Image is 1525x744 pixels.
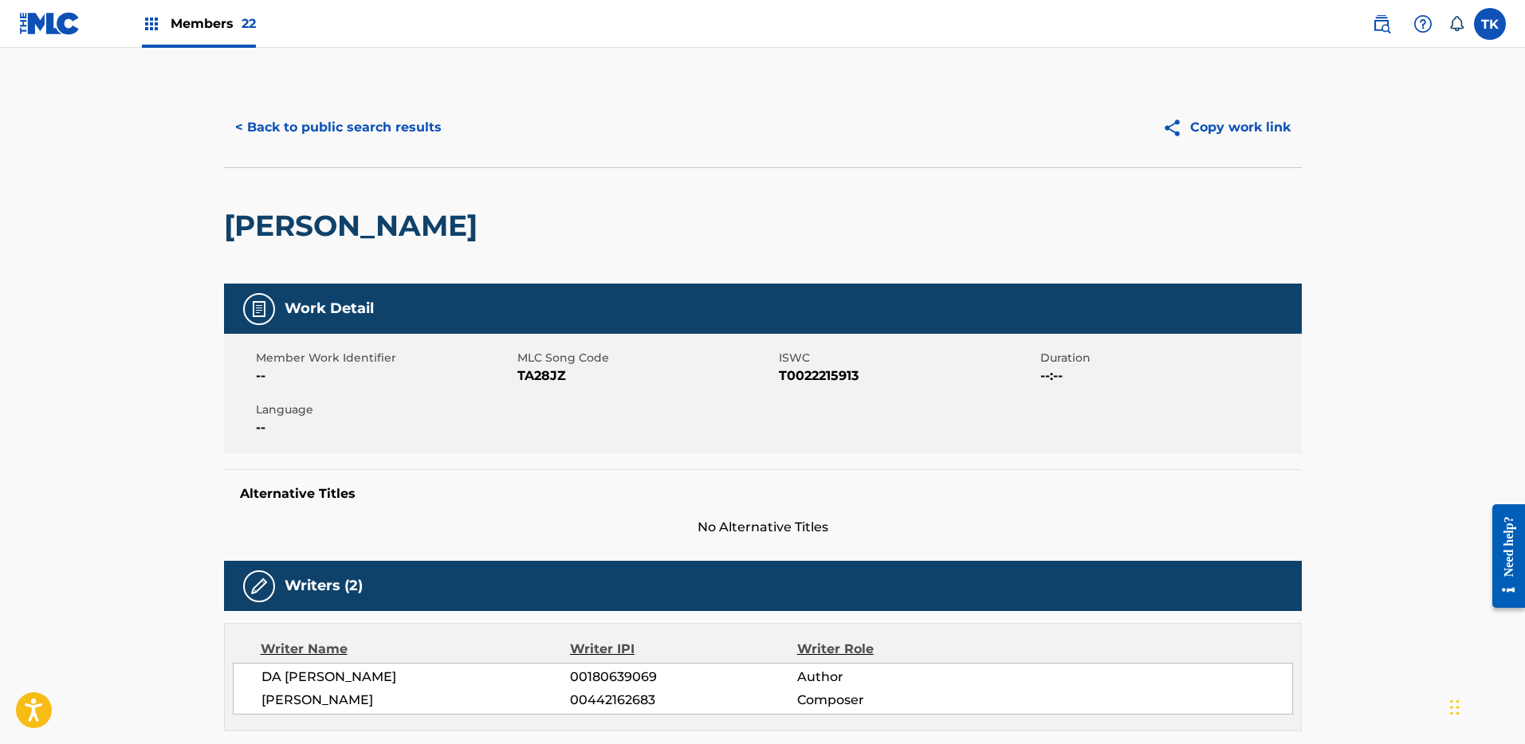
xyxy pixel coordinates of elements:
[797,668,1004,687] span: Author
[224,518,1302,537] span: No Alternative Titles
[517,350,775,366] span: MLC Song Code
[250,300,269,319] img: Work Detail
[1407,8,1439,40] div: Help
[142,14,161,33] img: Top Rightsholders
[1040,366,1298,386] span: --:--
[1413,14,1433,33] img: help
[1040,350,1298,366] span: Duration
[19,12,81,35] img: MLC Logo
[261,640,571,659] div: Writer Name
[1151,108,1302,147] button: Copy work link
[224,108,453,147] button: < Back to public search results
[1366,8,1397,40] a: Public Search
[1372,14,1391,33] img: search
[256,366,513,386] span: --
[1474,8,1506,40] div: User Menu
[779,350,1036,366] span: ISWC
[797,640,1004,659] div: Writer Role
[570,691,796,710] span: 00442162683
[261,691,571,710] span: [PERSON_NAME]
[1445,668,1525,744] iframe: Chat Widget
[242,16,256,31] span: 22
[797,691,1004,710] span: Composer
[240,486,1286,502] h5: Alternative Titles
[224,208,485,244] h2: [PERSON_NAME]
[570,640,797,659] div: Writer IPI
[256,418,513,437] span: --
[171,14,256,33] span: Members
[250,577,269,596] img: Writers
[779,366,1036,386] span: T0022215913
[256,350,513,366] span: Member Work Identifier
[261,668,571,687] span: DA [PERSON_NAME]
[285,300,374,318] h5: Work Detail
[285,577,363,595] h5: Writers (2)
[1450,683,1460,731] div: Drag
[256,401,513,418] span: Language
[1480,492,1525,621] iframe: Resource Center
[1448,16,1464,32] div: Notifications
[1162,118,1190,138] img: Copy work link
[517,366,775,386] span: TA28JZ
[570,668,796,687] span: 00180639069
